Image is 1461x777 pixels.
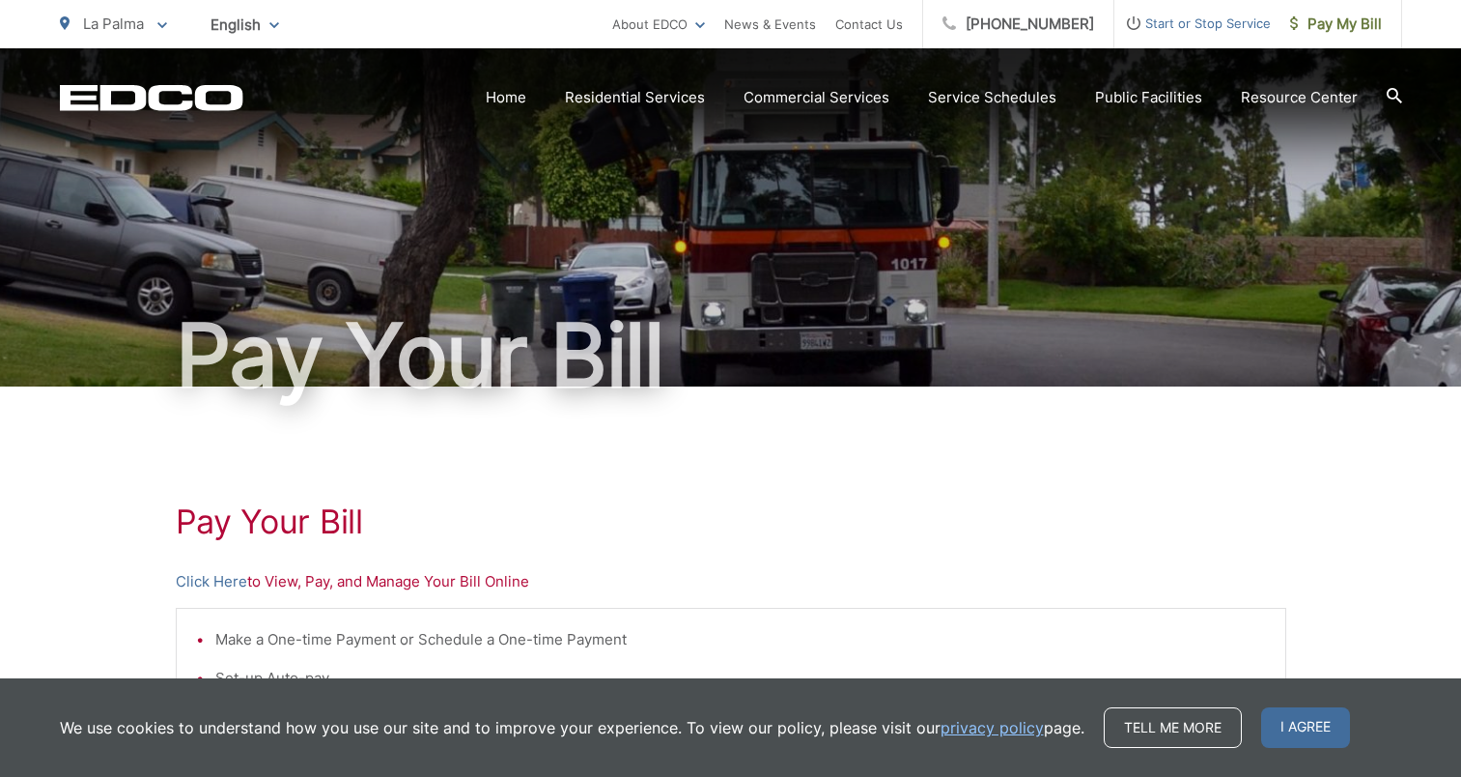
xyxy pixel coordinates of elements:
[176,503,1286,541] h1: Pay Your Bill
[1261,707,1350,748] span: I agree
[176,570,247,593] a: Click Here
[83,14,144,33] span: La Palma
[1290,13,1382,36] span: Pay My Bill
[941,716,1044,739] a: privacy policy
[215,667,1266,690] li: Set-up Auto-pay
[196,8,294,42] span: English
[176,570,1286,593] p: to View, Pay, and Manage Your Bill Online
[1104,707,1242,748] a: Tell me more
[724,13,816,36] a: News & Events
[60,307,1402,404] h1: Pay Your Bill
[60,716,1084,739] p: We use cookies to understand how you use our site and to improve your experience. To view our pol...
[928,86,1056,109] a: Service Schedules
[1095,86,1202,109] a: Public Facilities
[612,13,705,36] a: About EDCO
[60,84,243,111] a: EDCD logo. Return to the homepage.
[744,86,889,109] a: Commercial Services
[835,13,903,36] a: Contact Us
[1241,86,1358,109] a: Resource Center
[565,86,705,109] a: Residential Services
[486,86,526,109] a: Home
[215,628,1266,651] li: Make a One-time Payment or Schedule a One-time Payment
